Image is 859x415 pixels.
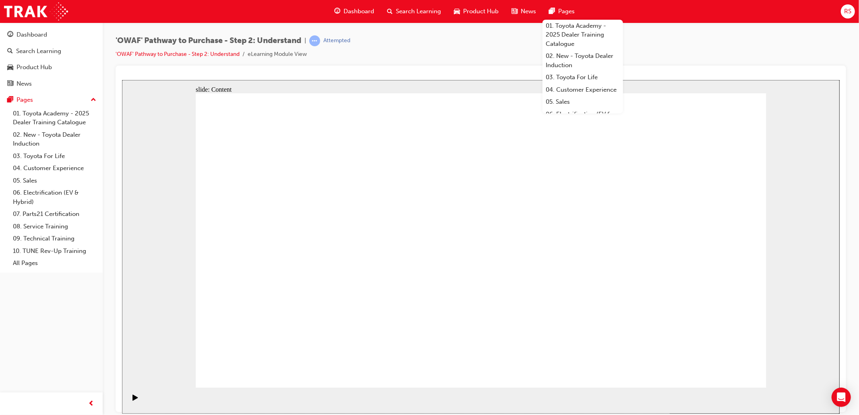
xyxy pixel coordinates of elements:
[89,399,95,409] span: prev-icon
[3,92,99,107] button: Pages
[309,35,320,46] span: learningRecordVerb_ATTEMPT-icon
[832,388,851,407] div: Open Intercom Messenger
[542,84,623,96] a: 04. Customer Experience
[7,31,13,39] span: guage-icon
[505,3,542,20] a: news-iconNews
[10,257,99,269] a: All Pages
[16,47,61,56] div: Search Learning
[549,6,555,16] span: pages-icon
[17,63,52,72] div: Product Hub
[7,48,13,55] span: search-icon
[3,44,99,59] a: Search Learning
[10,162,99,175] a: 04. Customer Experience
[10,187,99,208] a: 06. Electrification (EV & Hybrid)
[4,2,68,21] img: Trak
[91,95,96,105] span: up-icon
[116,36,301,45] span: 'OWAF' Pathway to Purchase - Step 2: Understand
[3,27,99,42] a: Dashboard
[396,7,441,16] span: Search Learning
[558,7,575,16] span: Pages
[304,36,306,45] span: |
[3,76,99,91] a: News
[344,7,374,16] span: Dashboard
[328,3,381,20] a: guage-iconDashboard
[542,3,581,20] a: pages-iconPages
[542,108,623,129] a: 06. Electrification (EV & Hybrid)
[3,26,99,92] button: DashboardSearch LearningProduct HubNews
[3,60,99,75] a: Product Hub
[116,51,240,58] a: 'OWAF' Pathway to Purchase - Step 2: Understand
[463,7,499,16] span: Product Hub
[542,20,623,50] a: 01. Toyota Academy - 2025 Dealer Training Catalogue
[10,107,99,129] a: 01. Toyota Academy - 2025 Dealer Training Catalogue
[7,97,13,104] span: pages-icon
[4,314,18,328] button: Play (Ctrl+Alt+P)
[381,3,447,20] a: search-iconSearch Learning
[17,30,47,39] div: Dashboard
[447,3,505,20] a: car-iconProduct Hub
[511,6,517,16] span: news-icon
[542,96,623,108] a: 05. Sales
[841,4,855,18] button: RS
[17,95,33,105] div: Pages
[334,6,340,16] span: guage-icon
[10,175,99,187] a: 05. Sales
[10,220,99,233] a: 08. Service Training
[248,50,307,59] li: eLearning Module View
[7,80,13,88] span: news-icon
[10,129,99,150] a: 02. New - Toyota Dealer Induction
[10,245,99,257] a: 10. TUNE Rev-Up Training
[521,7,536,16] span: News
[10,232,99,245] a: 09. Technical Training
[542,71,623,84] a: 03. Toyota For Life
[387,6,393,16] span: search-icon
[10,150,99,162] a: 03. Toyota For Life
[844,7,851,16] span: RS
[542,50,623,71] a: 02. New - Toyota Dealer Induction
[10,208,99,220] a: 07. Parts21 Certification
[4,308,18,334] div: playback controls
[17,79,32,88] div: News
[454,6,460,16] span: car-icon
[323,37,350,45] div: Attempted
[7,64,13,71] span: car-icon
